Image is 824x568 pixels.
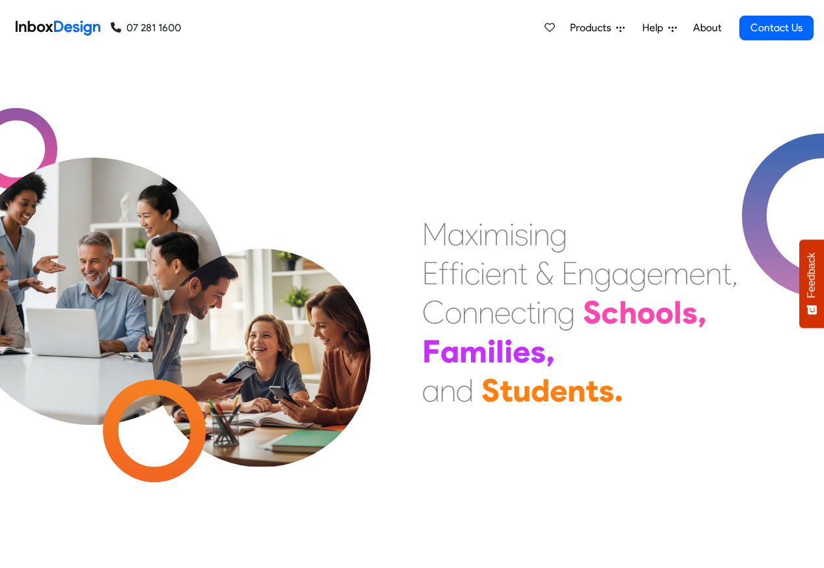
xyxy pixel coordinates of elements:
div: i [480,254,485,293]
div: i [487,332,496,371]
div: e [689,254,705,293]
button: Feedback - Show survey [799,239,824,328]
div: , [698,293,707,332]
div: t [518,254,528,293]
div: s [599,371,614,410]
a: Products [565,15,630,41]
div: g [594,254,612,293]
div: o [637,293,655,332]
div: e [513,332,530,371]
span: Help [642,20,668,36]
div: t [526,293,536,332]
div: t [586,371,599,410]
div: i [504,332,513,371]
div: d [456,371,474,410]
div: c [511,293,526,332]
div: e [494,293,511,332]
div: S [583,293,601,332]
div: i [536,293,541,332]
div: o [445,293,462,332]
div: a [422,371,440,410]
div: . [614,371,623,410]
div: n [462,293,478,332]
div: i [478,215,483,254]
a: 07 281 1600 [111,20,181,36]
div: E [422,254,438,293]
div: m [459,332,487,371]
div: n [578,254,594,293]
div: g [558,293,575,332]
div: m [483,215,509,254]
div: n [440,371,456,410]
div: h [619,293,637,332]
div: g [629,254,647,293]
div: n [705,254,722,293]
div: & [535,254,554,293]
div: t [722,254,732,293]
a: About [689,15,725,41]
div: e [550,371,567,410]
div: , [732,254,738,293]
div: u [513,371,531,410]
div: n [533,215,550,254]
div: c [601,293,619,332]
div: n [478,293,494,332]
div: s [515,215,528,254]
div: t [500,371,513,410]
div: a [448,215,465,254]
div: s [682,293,698,332]
div: a [440,332,459,371]
div: i [509,215,515,254]
a: Help [637,15,682,41]
div: i [459,254,464,293]
div: S [481,371,500,410]
div: n [502,254,518,293]
div: C [422,293,445,332]
div: x [465,215,478,254]
div: e [485,254,502,293]
span: Products [570,20,616,36]
div: i [528,215,533,254]
div: f [438,254,449,293]
span: Feedback [806,252,817,298]
div: c [464,254,480,293]
div: m [663,254,689,293]
div: s [530,332,546,371]
div: f [449,254,459,293]
div: E [561,254,578,293]
div: l [496,332,504,371]
div: o [655,293,674,332]
div: d [531,371,550,410]
img: parents_with_child.png [125,195,398,467]
div: M [422,215,448,254]
div: n [567,371,586,410]
div: e [647,254,663,293]
a: Contact Us [739,16,814,40]
div: g [550,215,567,254]
div: a [612,254,629,293]
div: F [422,332,440,371]
div: l [674,293,682,332]
div: , [546,332,555,371]
div: n [541,293,558,332]
div: Maximising Efficient & Engagement, Connecting Schools, Families, and Students. [422,215,738,410]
